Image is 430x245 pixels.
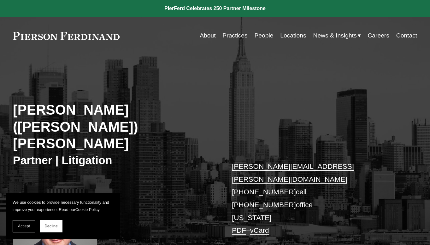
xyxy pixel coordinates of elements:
a: [PHONE_NUMBER] [232,188,296,196]
p: cell office [US_STATE] – [232,160,400,237]
a: About [200,30,215,42]
span: Accept [18,224,30,228]
h2: [PERSON_NAME] ([PERSON_NAME]) [PERSON_NAME] [13,101,215,151]
a: PDF [232,226,246,234]
button: Decline [40,220,62,232]
a: People [254,30,273,42]
section: Cookie banner [6,193,120,239]
span: News & Insights [313,30,356,41]
a: [PHONE_NUMBER] [232,201,296,209]
a: Practices [222,30,247,42]
h3: Partner | Litigation [13,153,215,167]
p: We use cookies to provide necessary functionality and improve your experience. Read our . [13,199,114,214]
a: Locations [280,30,306,42]
button: Accept [13,220,35,232]
a: Contact [396,30,417,42]
a: Cookie Policy [75,207,99,212]
span: Decline [44,224,58,228]
a: vCard [250,226,269,234]
a: [PERSON_NAME][EMAIL_ADDRESS][PERSON_NAME][DOMAIN_NAME] [232,162,354,183]
a: folder dropdown [313,30,361,42]
a: Careers [368,30,389,42]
